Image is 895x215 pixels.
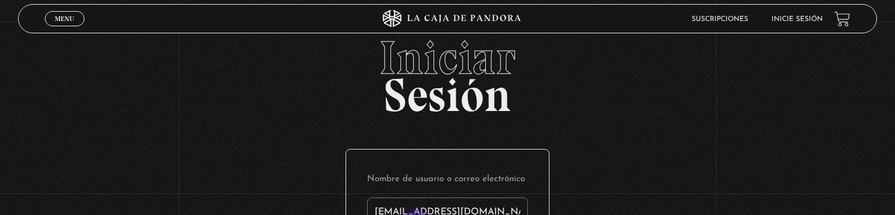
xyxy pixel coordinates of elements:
span: Iniciar [18,34,878,81]
span: Menu [55,15,74,22]
h2: Sesión [18,34,878,109]
span: Cerrar [51,25,79,33]
a: Suscripciones [692,16,748,23]
label: Nombre de usuario o correo electrónico [367,171,528,189]
a: View your shopping cart [834,11,850,27]
a: Inicie sesión [771,16,823,23]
